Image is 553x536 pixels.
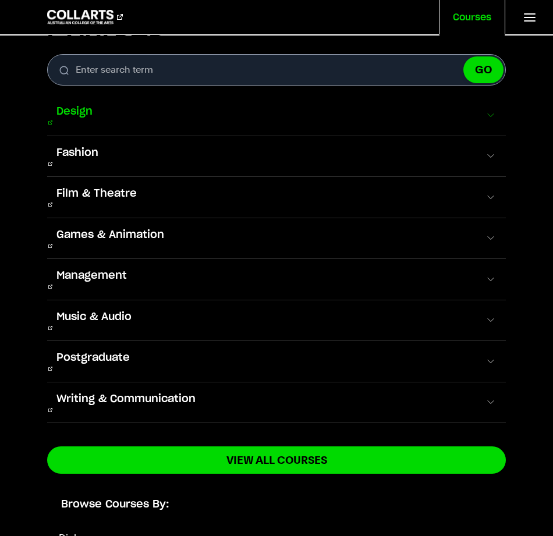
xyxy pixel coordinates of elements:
a: Design [47,104,102,126]
span: Fashion [47,145,108,161]
a: View All Courses [47,446,506,474]
a: Games & Animation [47,228,173,250]
span: Writing & Communication [47,392,205,407]
a: Postgraduate [47,350,139,372]
h5: Browse Courses By: [47,497,506,512]
button: Film & Theatre [47,177,506,218]
span: Film & Theatre [47,186,146,201]
button: Fashion [47,136,506,177]
form: Search [47,54,506,86]
span: Design [47,104,102,119]
button: Postgraduate [47,341,506,382]
a: Music & Audio [47,310,141,332]
span: Postgraduate [47,350,139,365]
input: Enter search term [47,54,506,86]
span: Games & Animation [47,228,173,243]
a: Film & Theatre [47,186,146,208]
a: Writing & Communication [47,392,205,414]
span: Management [47,268,136,283]
button: Games & Animation [47,218,506,259]
div: Go to homepage [47,10,123,24]
button: Writing & Communication [47,382,506,423]
a: Fashion [47,145,108,168]
button: Music & Audio [47,300,506,341]
button: GO [463,56,504,83]
button: Design [47,95,506,136]
span: Music & Audio [47,310,141,325]
button: Management [47,259,506,300]
a: Management [47,268,136,290]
